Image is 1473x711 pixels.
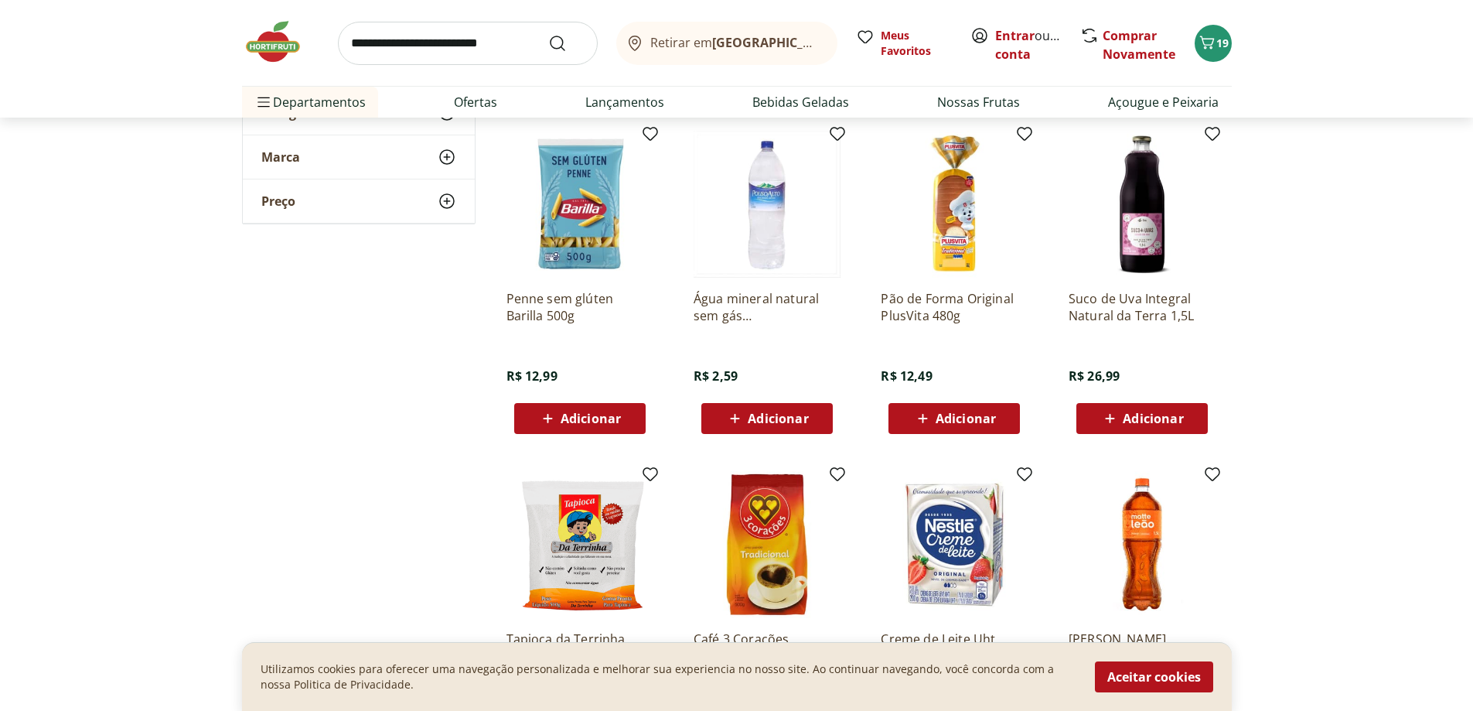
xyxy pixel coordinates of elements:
[1069,471,1216,618] img: Matte Leão Original 1,5l
[561,412,621,425] span: Adicionar
[694,290,840,324] a: Água mineral natural sem gás [GEOGRAPHIC_DATA] 1,5l
[1108,93,1219,111] a: Açougue e Peixaria
[936,412,996,425] span: Adicionar
[752,93,849,111] a: Bebidas Geladas
[506,131,653,278] img: Penne sem glúten Barilla 500g
[995,27,1035,44] a: Entrar
[694,367,738,385] span: R$ 2,59
[881,131,1028,278] img: Pão de Forma Original PlusVita 480g
[881,28,952,59] span: Meus Favoritos
[243,179,475,223] button: Preço
[937,93,1020,111] a: Nossas Frutas
[254,84,273,121] button: Menu
[1069,367,1120,385] span: R$ 26,99
[1069,290,1216,324] a: Suco de Uva Integral Natural da Terra 1,5L
[514,403,646,434] button: Adicionar
[881,631,1028,665] a: Creme de Leite Uht Nestlé 200g
[881,290,1028,324] a: Pão de Forma Original PlusVita 480g
[701,403,833,434] button: Adicionar
[1103,27,1175,63] a: Comprar Novamente
[254,84,366,121] span: Departamentos
[1069,631,1216,665] a: [PERSON_NAME] Original 1,5l
[616,22,837,65] button: Retirar em[GEOGRAPHIC_DATA]/[GEOGRAPHIC_DATA]
[261,193,295,209] span: Preço
[585,93,664,111] a: Lançamentos
[712,34,973,51] b: [GEOGRAPHIC_DATA]/[GEOGRAPHIC_DATA]
[881,367,932,385] span: R$ 12,49
[261,149,300,165] span: Marca
[454,93,497,111] a: Ofertas
[242,19,319,65] img: Hortifruti
[506,471,653,618] img: Tapioca da Terrinha pacote 500g
[548,34,585,53] button: Submit Search
[1195,25,1232,62] button: Carrinho
[995,26,1064,63] span: ou
[506,367,557,385] span: R$ 12,99
[506,631,653,665] a: Tapioca da Terrinha pacote 500g
[888,403,1020,434] button: Adicionar
[1123,412,1183,425] span: Adicionar
[995,27,1080,63] a: Criar conta
[694,471,840,618] img: Café 3 Corações Tradicional Almofada 500g
[1076,403,1208,434] button: Adicionar
[881,471,1028,618] img: Creme de Leite Uht Nestlé 200g
[748,412,808,425] span: Adicionar
[694,131,840,278] img: Água mineral natural sem gás Pouso Alto 1,5l
[243,135,475,179] button: Marca
[1216,36,1229,50] span: 19
[856,28,952,59] a: Meus Favoritos
[650,36,821,50] span: Retirar em
[694,631,840,665] a: Café 3 Corações Tradicional Almofada 500g
[1069,131,1216,278] img: Suco de Uva Integral Natural da Terra 1,5L
[338,22,598,65] input: search
[506,290,653,324] a: Penne sem glúten Barilla 500g
[1095,661,1213,692] button: Aceitar cookies
[261,661,1076,692] p: Utilizamos cookies para oferecer uma navegação personalizada e melhorar sua experiencia no nosso ...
